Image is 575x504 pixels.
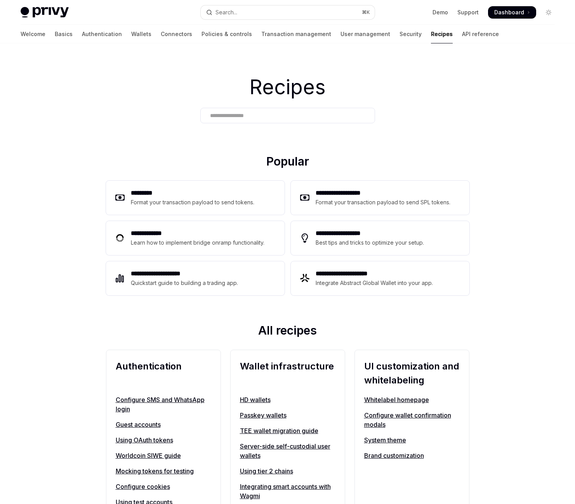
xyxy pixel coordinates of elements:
div: Search... [215,8,237,17]
a: HD wallets [240,395,335,404]
a: Dashboard [488,6,536,19]
div: Best tips and tricks to optimize your setup. [316,238,424,247]
a: Mocking tokens for testing [116,466,211,476]
a: **** ****Format your transaction payload to send tokens. [106,181,285,215]
a: Wallets [131,25,151,43]
h2: Popular [106,154,469,171]
a: User management [340,25,390,43]
a: System theme [364,435,460,445]
img: light logo [21,7,69,18]
a: Policies & controls [202,25,252,43]
button: Open search [201,5,375,19]
h2: All recipes [106,323,469,340]
a: Using tier 2 chains [240,466,335,476]
div: Learn how to implement bridge onramp functionality. [131,238,264,247]
h2: UI customization and whitelabeling [364,359,460,387]
a: Guest accounts [116,420,211,429]
span: ⌘ K [362,9,370,16]
a: Transaction management [261,25,331,43]
a: TEE wallet migration guide [240,426,335,435]
span: Dashboard [494,9,524,16]
a: Authentication [82,25,122,43]
a: Recipes [431,25,453,43]
button: Toggle dark mode [542,6,555,19]
div: Format your transaction payload to send SPL tokens. [316,198,450,207]
a: Support [457,9,479,16]
a: Demo [433,9,448,16]
a: Integrating smart accounts with Wagmi [240,482,335,501]
a: Connectors [161,25,192,43]
a: Using OAuth tokens [116,435,211,445]
a: Brand customization [364,451,460,460]
a: Server-side self-custodial user wallets [240,442,335,460]
a: Security [400,25,422,43]
h2: Wallet infrastructure [240,359,335,387]
a: Basics [55,25,73,43]
a: **** **** ***Learn how to implement bridge onramp functionality. [106,221,285,255]
a: Whitelabel homepage [364,395,460,404]
h2: Authentication [116,359,211,387]
a: Configure cookies [116,482,211,491]
a: API reference [462,25,499,43]
div: Integrate Abstract Global Wallet into your app. [316,278,433,288]
a: Configure SMS and WhatsApp login [116,395,211,414]
div: Quickstart guide to building a trading app. [131,278,238,288]
a: Configure wallet confirmation modals [364,411,460,429]
a: Welcome [21,25,45,43]
a: Worldcoin SIWE guide [116,451,211,460]
div: Format your transaction payload to send tokens. [131,198,254,207]
a: Passkey wallets [240,411,335,420]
